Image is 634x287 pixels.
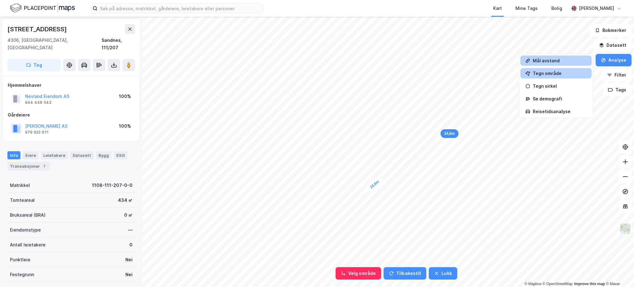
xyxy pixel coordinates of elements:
[10,196,35,204] div: Tomteareal
[23,151,38,159] div: Eiere
[515,5,538,12] div: Mine Tags
[10,256,30,263] div: Punktleie
[336,267,381,280] button: Velg område
[551,5,562,12] div: Bolig
[96,151,111,159] div: Bygg
[10,271,34,278] div: Festegrunn
[533,58,587,63] div: Mål avstand
[92,182,132,189] div: 1108-111-207-0-0
[7,151,20,159] div: Info
[7,37,102,51] div: 4306, [GEOGRAPHIC_DATA], [GEOGRAPHIC_DATA]
[429,267,457,280] button: Lukk
[10,226,41,234] div: Eiendomstype
[125,271,132,278] div: Nei
[619,223,631,235] img: Z
[102,37,135,51] div: Sandnes, 111/207
[579,5,614,12] div: [PERSON_NAME]
[493,5,502,12] div: Kart
[41,163,47,169] div: 7
[441,129,458,138] div: Map marker
[603,257,634,287] iframe: Chat Widget
[128,226,132,234] div: —
[524,282,541,286] a: Mapbox
[533,71,587,76] div: Tegn område
[365,175,384,194] div: Map marker
[25,100,51,105] div: 944 448 543
[603,257,634,287] div: Kontrollprogram for chat
[125,256,132,263] div: Nei
[603,84,632,96] button: Tags
[114,151,127,159] div: ESG
[533,83,587,89] div: Tegn sirkel
[10,211,46,219] div: Bruksareal (BRA)
[590,24,632,37] button: Bokmerker
[119,122,131,130] div: 100%
[594,39,632,51] button: Datasett
[41,151,68,159] div: Leietakere
[10,3,75,14] img: logo.f888ab2527a4732fd821a326f86c7f29.svg
[574,282,605,286] a: Improve this map
[533,96,587,101] div: Se demografi
[533,109,587,114] div: Reisetidsanalyse
[118,196,132,204] div: 434 ㎡
[25,130,49,135] div: 979 922 671
[602,69,632,81] button: Filter
[98,4,263,13] input: Søk på adresse, matrikkel, gårdeiere, leietakere eller personer
[7,24,68,34] div: [STREET_ADDRESS]
[124,211,132,219] div: 0 ㎡
[10,241,46,249] div: Antall leietakere
[129,241,132,249] div: 0
[596,54,632,66] button: Analyse
[119,93,131,100] div: 100%
[7,59,61,71] button: Tag
[10,182,30,189] div: Matrikkel
[7,162,50,170] div: Transaksjoner
[543,282,573,286] a: OpenStreetMap
[8,82,135,89] div: Hjemmelshaver
[8,111,135,119] div: Gårdeiere
[70,151,93,159] div: Datasett
[384,267,426,280] button: Tilbakestill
